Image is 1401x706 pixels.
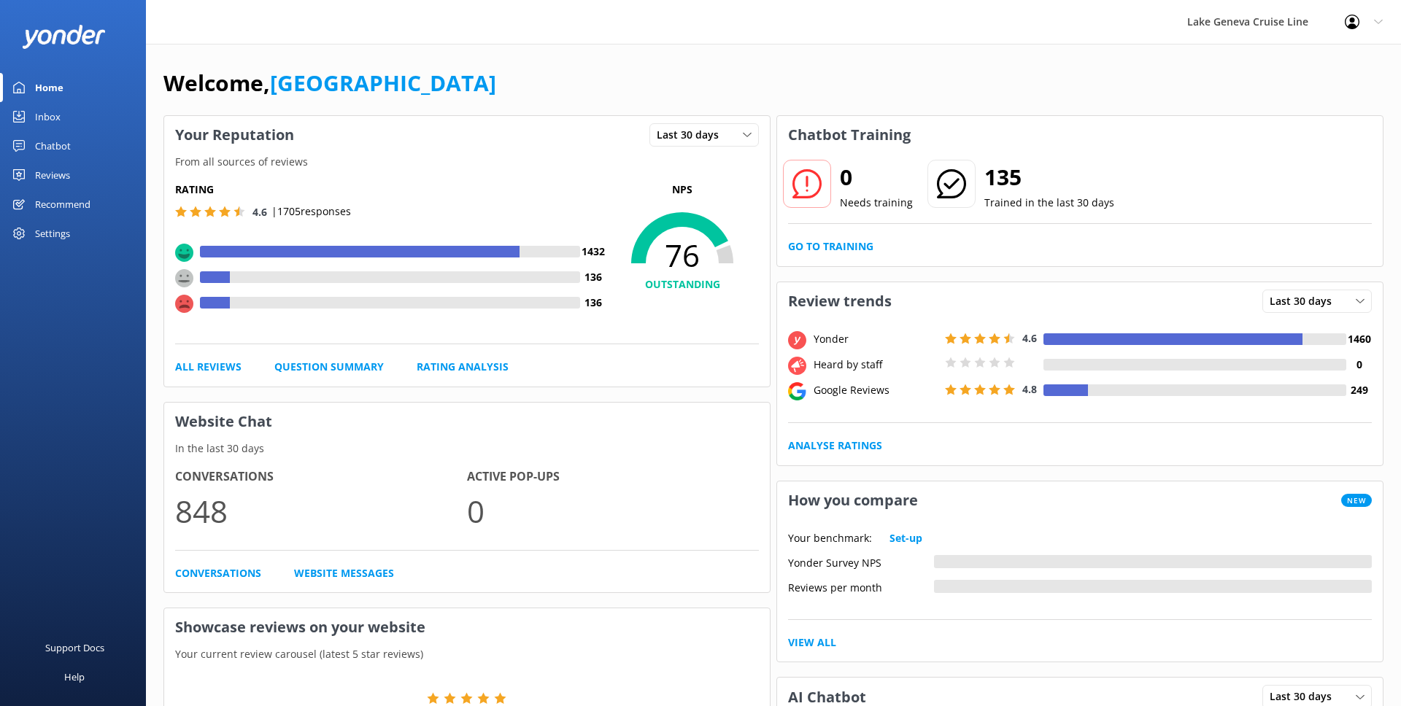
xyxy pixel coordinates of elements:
[840,195,913,211] p: Needs training
[164,441,770,457] p: In the last 30 days
[274,359,384,375] a: Question Summary
[22,25,106,49] img: yonder-white-logo.png
[35,190,90,219] div: Recommend
[657,127,727,143] span: Last 30 days
[252,205,267,219] span: 4.6
[580,244,606,260] h4: 1432
[788,530,872,546] p: Your benchmark:
[606,276,759,292] h4: OUTSTANDING
[175,565,261,581] a: Conversations
[580,269,606,285] h4: 136
[35,102,61,131] div: Inbox
[777,116,922,154] h3: Chatbot Training
[1270,293,1340,309] span: Last 30 days
[64,662,85,691] div: Help
[467,486,759,535] p: 0
[417,359,509,375] a: Rating Analysis
[1341,494,1372,507] span: New
[294,565,394,581] a: Website Messages
[175,486,467,535] p: 848
[788,238,873,255] a: Go to Training
[175,359,242,375] a: All Reviews
[467,468,759,486] h4: Active Pop-ups
[810,331,941,347] div: Yonder
[788,580,934,593] div: Reviews per month
[164,154,770,170] p: From all sources of reviews
[580,295,606,311] h4: 136
[35,131,71,160] div: Chatbot
[777,282,903,320] h3: Review trends
[810,357,941,373] div: Heard by staff
[1022,382,1037,396] span: 4.8
[777,481,929,519] h3: How you compare
[788,635,836,651] a: View All
[35,160,70,190] div: Reviews
[164,608,770,646] h3: Showcase reviews on your website
[175,468,467,486] h4: Conversations
[984,195,1114,211] p: Trained in the last 30 days
[840,160,913,195] h2: 0
[788,555,934,568] div: Yonder Survey NPS
[175,182,606,198] h5: Rating
[164,116,305,154] h3: Your Reputation
[35,73,63,102] div: Home
[810,382,941,398] div: Google Reviews
[1022,331,1037,345] span: 4.6
[606,182,759,198] p: NPS
[163,66,496,101] h1: Welcome,
[164,646,770,662] p: Your current review carousel (latest 5 star reviews)
[889,530,922,546] a: Set-up
[1270,688,1340,705] span: Last 30 days
[45,633,104,662] div: Support Docs
[271,203,351,220] p: | 1705 responses
[1346,331,1372,347] h4: 1460
[1346,382,1372,398] h4: 249
[270,68,496,98] a: [GEOGRAPHIC_DATA]
[606,237,759,274] span: 76
[1346,357,1372,373] h4: 0
[164,403,770,441] h3: Website Chat
[35,219,70,248] div: Settings
[788,438,882,454] a: Analyse Ratings
[984,160,1114,195] h2: 135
